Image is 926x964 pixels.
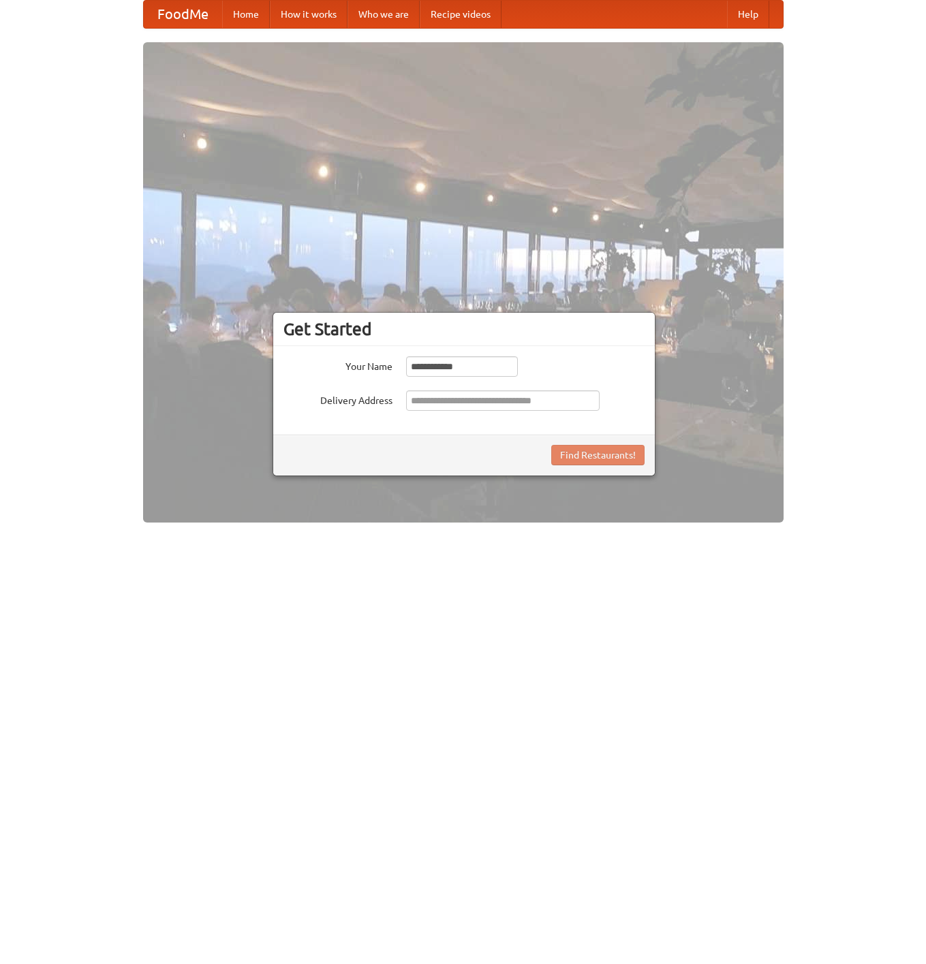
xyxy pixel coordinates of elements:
[348,1,420,28] a: Who we are
[222,1,270,28] a: Home
[144,1,222,28] a: FoodMe
[420,1,501,28] a: Recipe videos
[283,319,645,339] h3: Get Started
[270,1,348,28] a: How it works
[551,445,645,465] button: Find Restaurants!
[283,390,392,407] label: Delivery Address
[727,1,769,28] a: Help
[283,356,392,373] label: Your Name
